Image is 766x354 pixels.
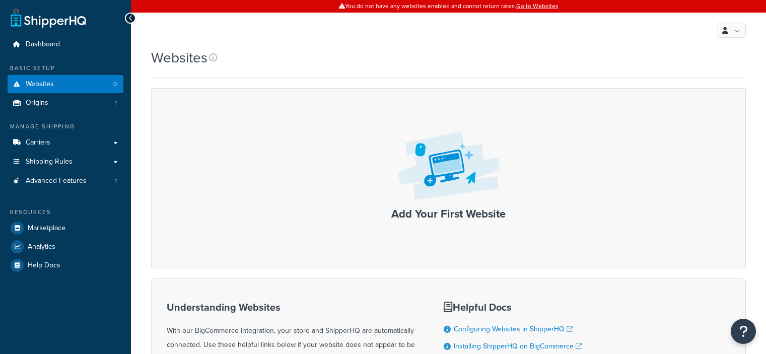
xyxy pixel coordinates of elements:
a: ShipperHQ Home [11,8,86,28]
h3: Helpful Docs [444,302,625,313]
a: Carriers [8,133,123,152]
a: Installing ShipperHQ on BigCommerce [454,341,582,351]
span: Origins [26,99,48,107]
li: Origins [8,94,123,112]
a: Analytics [8,238,123,256]
a: Dashboard [8,35,123,54]
span: 0 [113,80,117,89]
li: Advanced Features [8,172,123,190]
a: Go to Websites [516,2,559,11]
span: Dashboard [26,40,60,49]
span: Analytics [28,243,55,251]
div: Manage Shipping [8,122,123,131]
h3: Add Your First Website [162,208,735,220]
h1: Websites [151,48,207,67]
span: Advanced Features [26,177,87,185]
a: Help Docs [8,256,123,274]
a: Configuring Websites in ShipperHQ [454,324,573,334]
div: Resources [8,208,123,217]
a: Advanced Features 1 [8,172,123,190]
span: Marketplace [28,224,65,233]
span: 1 [115,177,117,185]
span: Help Docs [28,261,60,270]
span: 1 [115,99,117,107]
span: Carriers [26,138,50,147]
li: Websites [8,75,123,94]
button: Open Resource Center [731,319,756,344]
h3: Understanding Websites [167,302,419,313]
a: Origins 1 [8,94,123,112]
a: Websites 0 [8,75,123,94]
span: Shipping Rules [26,158,73,166]
div: Basic Setup [8,64,123,73]
a: Shipping Rules [8,153,123,171]
span: Websites [26,80,54,89]
a: Marketplace [8,219,123,237]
